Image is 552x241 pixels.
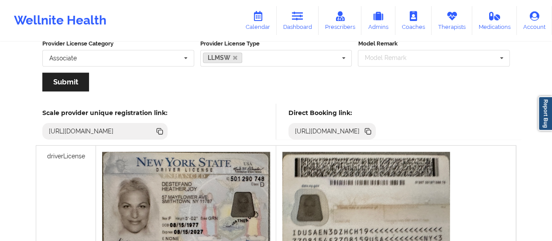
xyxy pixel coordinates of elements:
div: [URL][DOMAIN_NAME] [45,127,117,136]
a: Report Bug [538,96,552,131]
h5: Direct Booking link: [288,109,376,117]
a: Coaches [395,6,432,35]
a: Admins [361,6,395,35]
a: LLMSW [203,52,243,63]
label: Provider License Type [200,39,352,48]
div: Associate [49,55,77,61]
a: Therapists [432,6,472,35]
label: Provider License Category [42,39,194,48]
a: Dashboard [277,6,319,35]
label: Model Remark [358,39,510,48]
div: [URL][DOMAIN_NAME] [291,127,363,136]
button: Submit [42,73,89,91]
a: Prescribers [319,6,362,35]
a: Calendar [239,6,277,35]
a: Medications [472,6,517,35]
h5: Scale provider unique registration link: [42,109,168,117]
div: Model Remark [362,53,418,63]
a: Account [517,6,552,35]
